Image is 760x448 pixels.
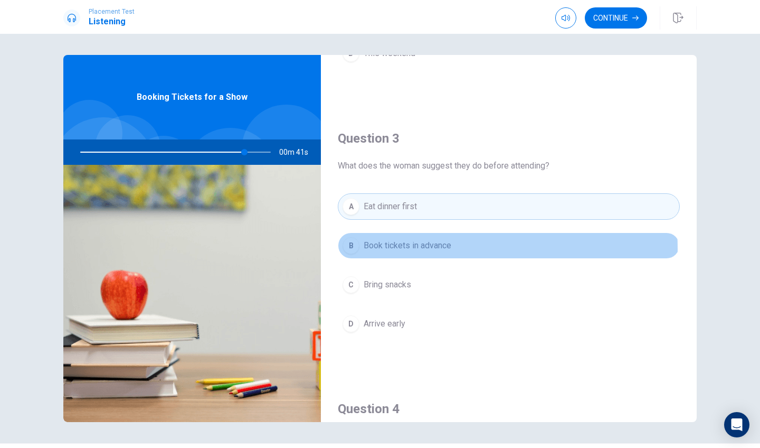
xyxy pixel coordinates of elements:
h4: Question 4 [338,400,680,417]
button: Continue [585,7,647,29]
div: Open Intercom Messenger [724,412,749,437]
button: CBring snacks [338,272,680,298]
span: Bring snacks [364,278,411,291]
span: Eat dinner first [364,200,417,213]
div: B [343,237,359,254]
h1: Listening [89,15,135,28]
div: D [343,315,359,332]
span: Book tickets in advance [364,239,451,252]
span: Arrive early [364,318,405,330]
div: A [343,198,359,215]
button: AEat dinner first [338,193,680,220]
span: What does the woman suggest they do before attending? [338,160,680,172]
button: DArrive early [338,311,680,337]
span: Booking Tickets for a Show [137,91,248,104]
button: BBook tickets in advance [338,232,680,259]
h4: Question 3 [338,130,680,147]
img: Booking Tickets for a Show [63,165,321,422]
div: C [343,276,359,293]
span: 00m 41s [279,139,317,165]
span: Placement Test [89,8,135,15]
